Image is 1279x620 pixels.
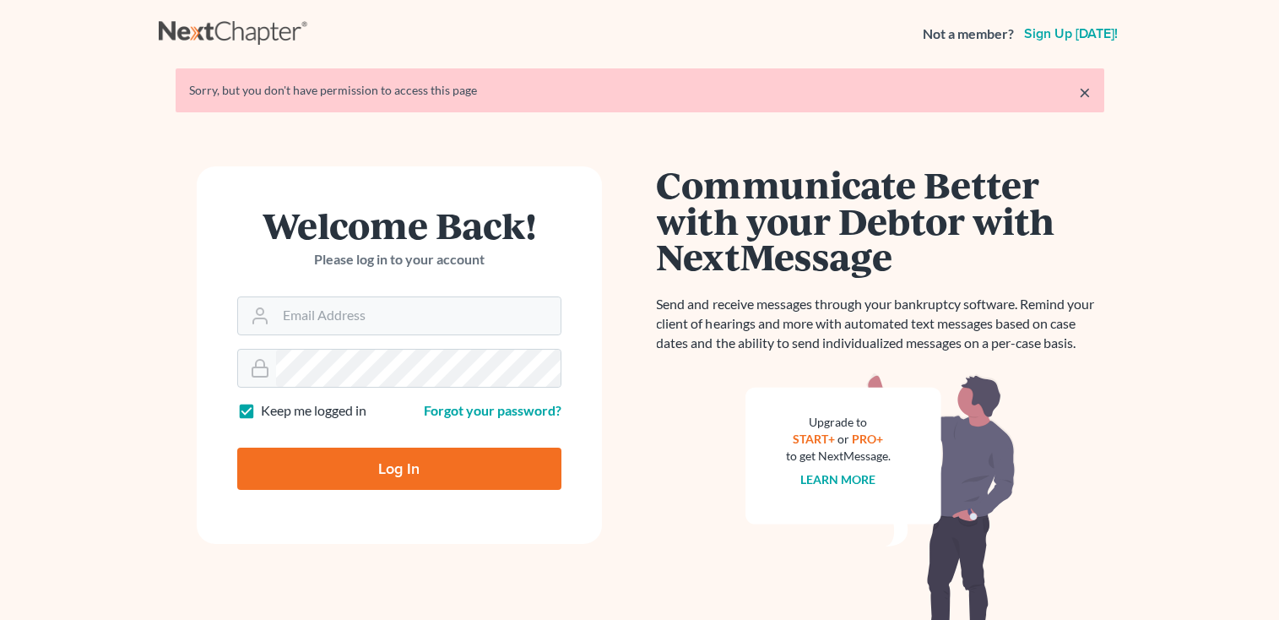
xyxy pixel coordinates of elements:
a: Learn more [800,472,875,487]
a: Sign up [DATE]! [1021,27,1121,41]
div: Sorry, but you don't have permission to access this page [189,82,1091,99]
div: to get NextMessage. [786,448,891,465]
p: Please log in to your account [237,250,561,269]
h1: Welcome Back! [237,207,561,243]
a: Forgot your password? [424,402,561,418]
p: Send and receive messages through your bankruptcy software. Remind your client of hearings and mo... [657,295,1104,353]
a: START+ [793,432,835,446]
label: Keep me logged in [261,401,366,421]
strong: Not a member? [923,24,1014,44]
input: Log In [237,448,561,490]
div: Upgrade to [786,414,891,431]
span: or [837,432,849,446]
input: Email Address [276,297,561,334]
h1: Communicate Better with your Debtor with NextMessage [657,166,1104,275]
a: × [1079,82,1091,102]
a: PRO+ [852,432,883,446]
